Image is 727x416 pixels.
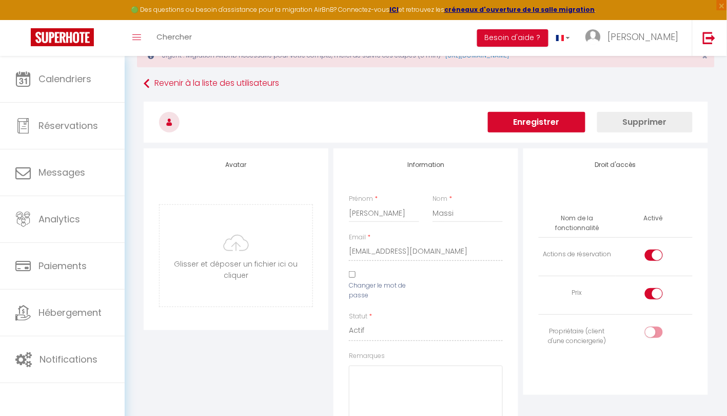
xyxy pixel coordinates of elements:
[349,281,419,300] label: Changer le mot de passe
[349,233,366,242] label: Email
[703,31,716,44] img: logout
[543,288,612,298] div: Prix
[444,5,595,14] a: créneaux d'ouverture de la salle migration
[349,351,385,361] label: Remarques
[543,250,612,259] div: Actions de réservation
[702,50,708,63] span: ×
[144,74,708,93] a: Revenir à la liste des utilisateurs
[389,5,399,14] a: ICI
[585,29,601,45] img: ...
[38,259,87,272] span: Paiements
[31,28,94,46] img: Super Booking
[38,72,91,85] span: Calendriers
[38,306,102,319] span: Hébergement
[349,312,367,322] label: Statut
[149,20,200,56] a: Chercher
[597,112,693,133] button: Supprimer
[477,29,548,47] button: Besoin d'aide ?
[156,31,192,42] span: Chercher
[40,353,97,366] span: Notifications
[578,20,692,56] a: ... [PERSON_NAME]
[543,327,612,346] div: Propriétaire (client d'une conciergerie)
[539,161,693,168] h4: Droit d'accès
[38,119,98,132] span: Réservations
[349,194,373,204] label: Prénom
[702,52,708,61] button: Close
[38,213,80,225] span: Analytics
[8,4,39,35] button: Ouvrir le widget de chat LiveChat
[488,112,585,133] button: Enregistrer
[349,161,503,168] h4: Information
[159,161,313,168] h4: Avatar
[433,194,447,204] label: Nom
[607,30,679,43] span: [PERSON_NAME]
[640,210,667,228] th: Activé
[539,210,616,237] th: Nom de la fonctionnalité
[38,166,85,179] span: Messages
